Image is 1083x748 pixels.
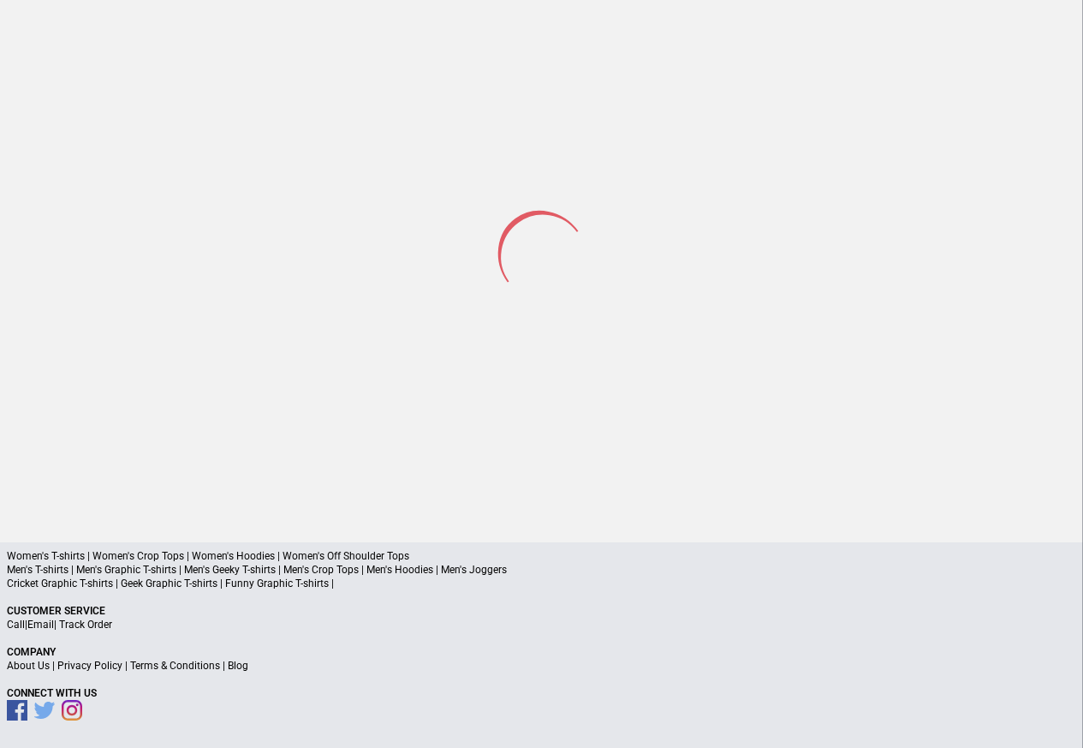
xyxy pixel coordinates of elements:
[7,563,1076,577] p: Men's T-shirts | Men's Graphic T-shirts | Men's Geeky T-shirts | Men's Crop Tops | Men's Hoodies ...
[7,659,1076,673] p: | | |
[7,618,1076,631] p: | |
[7,549,1076,563] p: Women's T-shirts | Women's Crop Tops | Women's Hoodies | Women's Off Shoulder Tops
[130,660,220,672] a: Terms & Conditions
[7,619,25,631] a: Call
[59,619,112,631] a: Track Order
[7,604,1076,618] p: Customer Service
[7,645,1076,659] p: Company
[7,660,50,672] a: About Us
[27,619,54,631] a: Email
[57,660,122,672] a: Privacy Policy
[7,686,1076,700] p: Connect With Us
[228,660,248,672] a: Blog
[7,577,1076,590] p: Cricket Graphic T-shirts | Geek Graphic T-shirts | Funny Graphic T-shirts |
